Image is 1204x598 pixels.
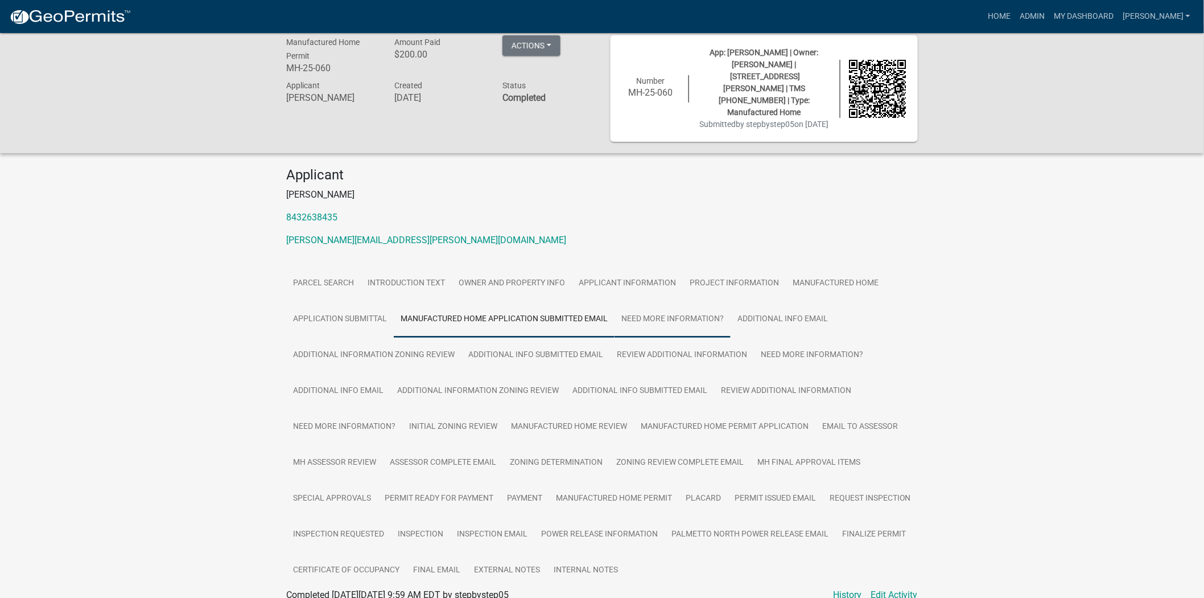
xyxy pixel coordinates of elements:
a: Email to Assessor [815,409,905,445]
a: Additional Info submitted Email [566,373,714,409]
a: Introduction Text [361,265,452,302]
a: Applicant Information [572,265,683,302]
a: My Dashboard [1049,6,1118,27]
a: Zoning Review Complete Email [609,445,751,481]
a: Owner and Property Info [452,265,572,302]
a: Home [983,6,1015,27]
span: Number [637,76,665,85]
a: Payment [500,481,549,517]
a: Need More Information? [754,337,870,374]
a: Additional Information Zoning Review [286,337,461,374]
h6: [DATE] [394,92,485,103]
a: Manufactured Home Permit Application [634,409,815,445]
a: Placard [679,481,728,517]
span: App: [PERSON_NAME] | Owner: [PERSON_NAME] | [STREET_ADDRESS][PERSON_NAME] | TMS [PHONE_NUMBER] | ... [710,48,819,117]
strong: Completed [502,92,546,103]
a: Certificate of Occupancy [286,552,406,589]
a: Special Approvals [286,481,378,517]
span: Submitted on [DATE] [700,120,829,129]
h6: [PERSON_NAME] [286,92,377,103]
p: [PERSON_NAME] [286,188,918,202]
a: [PERSON_NAME] [1118,6,1195,27]
a: Project Information [683,265,786,302]
h6: $200.00 [394,49,485,60]
a: Inspection [391,517,450,553]
a: Initial Zoning Review [402,409,504,445]
a: Additional info email [731,301,835,338]
a: Review Additional Information [610,337,754,374]
span: Status [502,81,526,90]
a: MH Assessor Review [286,445,383,481]
a: Zoning Determination [503,445,609,481]
a: Additional Information Zoning Review [390,373,566,409]
a: Manufactured Home Permit [549,481,679,517]
a: Inspection Requested [286,517,391,553]
a: MH Final Approval Items [751,445,867,481]
a: Review Additional Information [714,373,858,409]
a: Power Release Information [534,517,665,553]
a: Additional Info submitted Email [461,337,610,374]
a: [PERSON_NAME][EMAIL_ADDRESS][PERSON_NAME][DOMAIN_NAME] [286,235,566,245]
a: Manufactured Home Application Submitted Email [394,301,615,338]
a: Permit Issued Email [728,481,823,517]
a: Inspection Email [450,517,534,553]
a: Manufactured Home Review [504,409,634,445]
a: Admin [1015,6,1049,27]
span: Amount Paid [394,38,440,47]
span: by stepbystep05 [736,120,795,129]
a: 8432638435 [286,212,337,223]
a: Palmetto North Power Release Email [665,517,835,553]
a: Request Inspection [823,481,918,517]
h6: MH-25-060 [286,63,377,73]
a: Parcel search [286,265,361,302]
a: Finalize Permit [835,517,913,553]
a: Assessor Complete Email [383,445,503,481]
span: Manufactured Home Permit [286,38,360,60]
h6: MH-25-060 [622,87,680,98]
a: Application Submittal [286,301,394,338]
h4: Applicant [286,167,918,183]
img: QR code [849,60,907,118]
a: Internal Notes [547,552,625,589]
a: Additional info email [286,373,390,409]
span: Applicant [286,81,320,90]
a: Need More Information? [615,301,731,338]
a: Need More Information? [286,409,402,445]
a: Manufactured Home [786,265,885,302]
a: Permit Ready for Payment [378,481,500,517]
a: Final Email [406,552,467,589]
button: Actions [502,35,560,56]
a: External Notes [467,552,547,589]
span: Created [394,81,422,90]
